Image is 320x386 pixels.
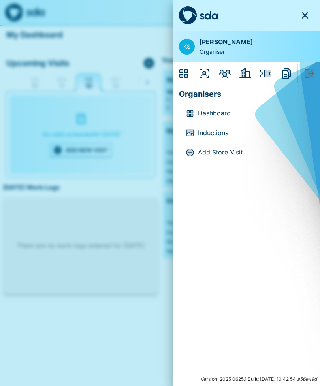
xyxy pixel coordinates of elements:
img: sda-logo-full-dark.svg [179,6,218,24]
p: [PERSON_NAME] [200,37,253,47]
p: Add Store Visit [198,147,307,158]
p: Inductions [198,128,307,138]
button: Dashboard [174,64,193,83]
div: InductionsInductions [179,123,314,143]
p: Organisers [179,85,314,100]
div: DashboardDashboard [179,104,314,123]
i: a56e49d [297,376,317,382]
div: Version: 2025.0625.1 Built: [DATE] 10:42:54 [173,373,320,386]
button: Issues [256,64,275,83]
button: Members [215,64,234,83]
div: Add Store VisitAdd Store Visit [179,143,314,162]
p: Organiser [200,47,253,56]
div: Dashboard [185,109,198,118]
button: Sign Out [299,64,318,83]
button: Organisers [195,64,214,83]
p: Dashboard [198,108,307,119]
a: KS [179,39,195,55]
div: Inductions [185,128,198,137]
button: Reports [277,64,296,83]
button: Open settings [179,39,195,55]
button: Employers [236,64,255,83]
div: Add Store Visit [185,148,198,157]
